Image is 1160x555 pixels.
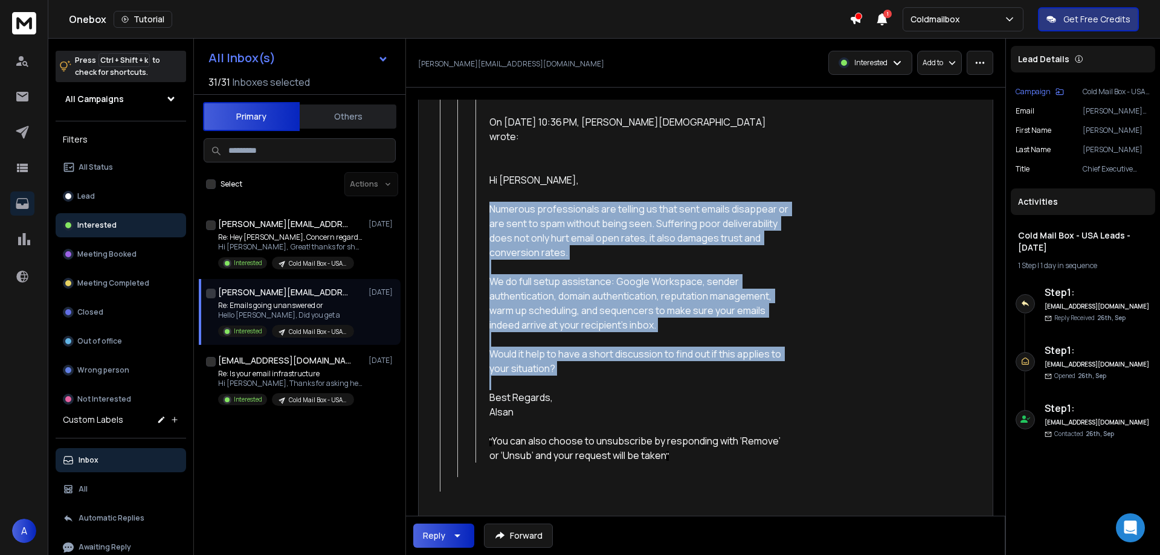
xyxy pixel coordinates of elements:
p: [PERSON_NAME] [1083,126,1150,135]
p: Chief Executive Officer [1083,164,1150,174]
p: Re: Emails going unanswered or [218,301,354,310]
p: Inbox [79,455,98,465]
h6: Step 1 : [1045,401,1150,415]
div: Numerous professionals are telling us that sent emails disappear or are sent to spam without bein... [489,202,789,260]
span: You can also choose to unsubscribe by responding with ‘Remove’ or ‘Unsub’ and your request will b... [489,434,781,462]
p: Re: Hey [PERSON_NAME], Concern regarding [218,233,363,242]
button: All Inbox(s) [199,46,398,70]
p: Interested [234,327,262,336]
button: Wrong person [56,358,186,382]
h6: [EMAIL_ADDRESS][DOMAIN_NAME] [1045,360,1150,369]
p: [PERSON_NAME][EMAIL_ADDRESS][DOMAIN_NAME] [1083,106,1150,116]
button: Primary [203,102,300,131]
span: 1 day in sequence [1040,260,1097,271]
button: Meeting Completed [56,271,186,295]
h1: [PERSON_NAME][EMAIL_ADDRESS][DOMAIN_NAME] [218,286,351,298]
h1: [PERSON_NAME][EMAIL_ADDRESS][DOMAIN_NAME] [218,218,351,230]
span: 26th, Sep [1097,313,1126,322]
p: Add to [923,58,943,68]
p: Press to check for shortcuts. [75,54,160,79]
p: Interested [77,220,117,230]
div: We do full setup assistance: Google Workspace, sender authentication, domain authentication, repu... [489,274,789,332]
h6: [EMAIL_ADDRESS][DOMAIN_NAME] [1045,302,1150,311]
button: Get Free Credits [1038,7,1139,31]
button: All Status [56,155,186,179]
span: " [666,451,669,461]
button: Reply [413,524,474,548]
button: A [12,519,36,543]
p: Campaign [1016,87,1051,97]
label: Select [221,179,242,189]
span: 1 [883,10,892,18]
p: Opened [1054,371,1106,380]
p: Interested [854,58,888,68]
p: Meeting Completed [77,278,149,288]
p: Interested [234,258,262,268]
p: Get Free Credits [1063,13,1130,25]
span: Ctrl + Shift + k [98,53,150,67]
p: Hi [PERSON_NAME], Great! thanks for sharing [218,242,363,252]
button: Out of office [56,329,186,353]
h1: Cold Mail Box - USA Leads - [DATE] [1018,229,1148,254]
button: Inbox [56,448,186,472]
button: Tutorial [114,11,172,28]
p: [DATE] [369,219,396,229]
p: Closed [77,307,103,317]
p: Awaiting Reply [79,542,131,552]
button: Lead [56,184,186,208]
button: Forward [484,524,553,548]
p: Lead Details [1018,53,1069,65]
button: Automatic Replies [56,506,186,530]
p: Automatic Replies [79,513,144,523]
p: Wrong person [77,365,129,375]
blockquote: On [DATE] 10:36 PM, [PERSON_NAME][DEMOGRAPHIC_DATA] wrote: [489,115,789,158]
p: [DATE] [369,287,396,297]
p: Cold Mail Box - USA Leads - [DATE] [289,396,347,405]
p: Email [1016,106,1034,116]
button: Closed [56,300,186,324]
p: Hello [PERSON_NAME], Did you get a [218,310,354,320]
button: Others [300,103,396,130]
div: Activities [1011,188,1155,215]
p: Lead [77,191,95,201]
p: Hi [PERSON_NAME], Thanks for asking here’s [218,379,363,388]
span: 1 Step [1018,260,1036,271]
span: 26th, Sep [1078,371,1106,380]
div: Hi - yes would love to chat. We send via Hubspot and it is an issue for our small sales team. [475,13,788,463]
button: Campaign [1016,87,1064,97]
div: Open Intercom Messenger [1116,513,1145,542]
p: All Status [79,162,113,172]
h3: Filters [56,131,186,148]
h6: Step 1 : [1045,343,1150,358]
p: Re: Is your email infrastructure [218,369,363,379]
p: Out of office [77,336,122,346]
p: Cold Mail Box - USA Leads - [DATE] [1083,87,1150,97]
p: Reply Received [1054,313,1126,322]
h1: All Campaigns [65,93,124,105]
p: Last Name [1016,145,1051,155]
h1: All Inbox(s) [208,52,275,64]
div: Hi [PERSON_NAME], [489,173,789,187]
p: [PERSON_NAME] [1083,145,1150,155]
span: " [489,437,492,446]
p: First Name [1016,126,1051,135]
p: Cold Mail Box - USA Leads - [DATE] [289,327,347,336]
p: [DATE] [369,356,396,365]
p: Not Interested [77,394,131,404]
span: 31 / 31 [208,75,230,89]
h6: Step 1 : [1045,285,1150,300]
div: Onebox [69,11,849,28]
p: All [79,484,88,494]
div: Reply [423,530,445,542]
div: Alsan [489,405,789,419]
h6: [EMAIL_ADDRESS][DOMAIN_NAME] [1045,418,1150,427]
p: Contacted [1054,429,1114,438]
span: 26th, Sep [1086,429,1114,438]
p: Interested [234,395,262,404]
p: Coldmailbox [910,13,965,25]
h1: [EMAIL_ADDRESS][DOMAIN_NAME] [218,354,351,367]
button: Meeting Booked [56,242,186,266]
